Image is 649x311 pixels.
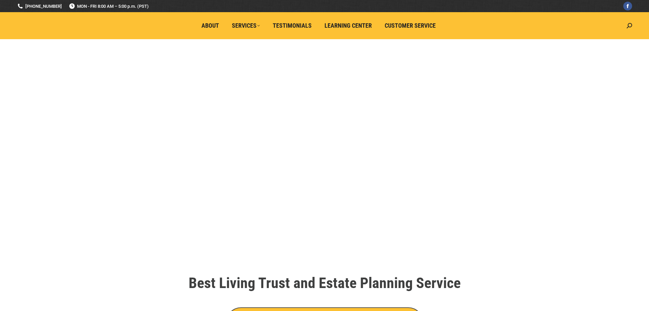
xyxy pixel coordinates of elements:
span: Testimonials [273,22,312,29]
h1: Best Living Trust and Estate Planning Service [135,276,514,290]
a: Testimonials [268,19,316,32]
a: Customer Service [380,19,440,32]
a: Facebook page opens in new window [623,2,632,10]
a: [PHONE_NUMBER] [17,3,62,9]
span: MON - FRI 8:00 AM – 5:00 p.m. (PST) [69,3,149,9]
span: Customer Service [385,22,436,29]
span: Services [232,22,260,29]
span: About [201,22,219,29]
a: About [197,19,224,32]
a: Learning Center [320,19,377,32]
span: Learning Center [324,22,372,29]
